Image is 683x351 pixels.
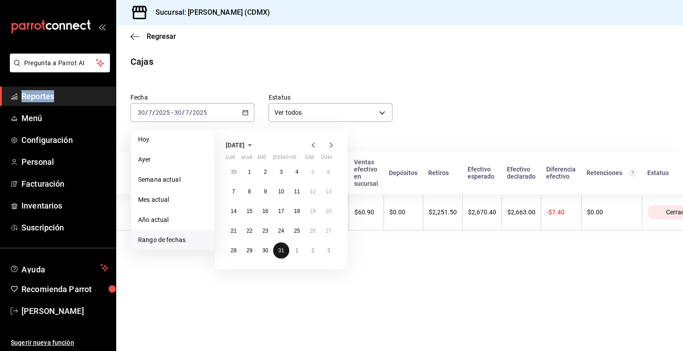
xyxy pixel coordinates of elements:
[24,58,96,68] span: Pregunta a Parrot AI
[264,169,267,175] abbr: 2 de julio de 2025
[226,203,241,219] button: 14 de julio de 2025
[192,109,207,116] input: ----
[231,228,236,234] abbr: 21 de julio de 2025
[148,109,152,116] input: --
[289,203,305,219] button: 18 de julio de 2025
[389,209,417,216] div: $0.00
[587,209,637,216] div: $0.00
[246,228,252,234] abbr: 22 de julio de 2025
[171,109,173,116] span: -
[185,109,190,116] input: --
[241,242,257,259] button: 29 de julio de 2025
[321,184,337,200] button: 13 de julio de 2025
[278,228,284,234] abbr: 24 de julio de 2025
[280,169,283,175] abbr: 3 de julio de 2025
[21,263,97,273] span: Ayuda
[311,169,314,175] abbr: 5 de julio de 2025
[468,166,496,180] div: Efectivo esperado
[11,338,109,347] span: Sugerir nueva función
[232,188,235,195] abbr: 7 de julio de 2025
[305,155,314,164] abbr: sábado
[273,242,289,259] button: 31 de julio de 2025
[269,94,392,100] label: Estatus
[262,228,268,234] abbr: 23 de julio de 2025
[231,169,236,175] abbr: 30 de junio de 2025
[231,247,236,254] abbr: 28 de julio de 2025
[321,155,332,164] abbr: domingo
[327,247,330,254] abbr: 3 de agosto de 2025
[226,184,241,200] button: 7 de julio de 2025
[289,242,305,259] button: 1 de agosto de 2025
[257,203,273,219] button: 16 de julio de 2025
[273,155,326,164] abbr: jueves
[305,184,320,200] button: 12 de julio de 2025
[21,90,109,102] span: Reportes
[246,208,252,214] abbr: 15 de julio de 2025
[389,169,417,176] div: Depósitos
[278,247,284,254] abbr: 31 de julio de 2025
[21,200,109,212] span: Inventarios
[155,109,170,116] input: ----
[21,283,109,295] span: Recomienda Parrot
[246,247,252,254] abbr: 29 de julio de 2025
[629,169,637,176] svg: Total de retenciones de propinas registradas
[295,247,299,254] abbr: 1 de agosto de 2025
[241,203,257,219] button: 15 de julio de 2025
[138,195,207,205] span: Mes actual
[429,209,457,216] div: $2,251.50
[305,164,320,180] button: 5 de julio de 2025
[138,135,207,144] span: Hoy
[428,169,457,176] div: Retiros
[289,223,305,239] button: 25 de julio de 2025
[305,203,320,219] button: 19 de julio de 2025
[278,188,284,195] abbr: 10 de julio de 2025
[321,203,337,219] button: 20 de julio de 2025
[289,164,305,180] button: 4 de julio de 2025
[311,247,314,254] abbr: 2 de agosto de 2025
[305,242,320,259] button: 2 de agosto de 2025
[289,184,305,200] button: 11 de julio de 2025
[6,65,110,74] a: Pregunta a Parrot AI
[138,155,207,164] span: Ayer
[226,140,255,150] button: [DATE]
[241,184,257,200] button: 8 de julio de 2025
[273,164,289,180] button: 3 de julio de 2025
[310,188,316,195] abbr: 12 de julio de 2025
[248,188,251,195] abbr: 8 de julio de 2025
[152,109,155,116] span: /
[273,223,289,239] button: 24 de julio de 2025
[257,223,273,239] button: 23 de julio de 2025
[295,169,299,175] abbr: 4 de julio de 2025
[278,208,284,214] abbr: 17 de julio de 2025
[148,7,270,18] h3: Sucursal: [PERSON_NAME] (CDMX)
[269,103,392,122] div: Ver todos
[145,109,148,116] span: /
[273,184,289,200] button: 10 de julio de 2025
[21,156,109,168] span: Personal
[586,169,637,176] div: Retenciones
[131,94,254,100] label: Fecha
[257,242,273,259] button: 30 de julio de 2025
[294,188,300,195] abbr: 11 de julio de 2025
[289,155,296,164] abbr: viernes
[310,228,316,234] abbr: 26 de julio de 2025
[226,142,245,149] span: [DATE]
[226,242,241,259] button: 28 de julio de 2025
[305,223,320,239] button: 26 de julio de 2025
[174,109,182,116] input: --
[262,208,268,214] abbr: 16 de julio de 2025
[21,112,109,124] span: Menú
[226,164,241,180] button: 30 de junio de 2025
[326,208,332,214] abbr: 20 de julio de 2025
[231,208,236,214] abbr: 14 de julio de 2025
[248,169,251,175] abbr: 1 de julio de 2025
[547,209,576,216] div: -$7.40
[257,155,266,164] abbr: miércoles
[131,55,153,68] div: Cajas
[294,208,300,214] abbr: 18 de julio de 2025
[241,164,257,180] button: 1 de julio de 2025
[326,228,332,234] abbr: 27 de julio de 2025
[21,221,109,234] span: Suscripción
[21,178,109,190] span: Facturación
[262,247,268,254] abbr: 30 de julio de 2025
